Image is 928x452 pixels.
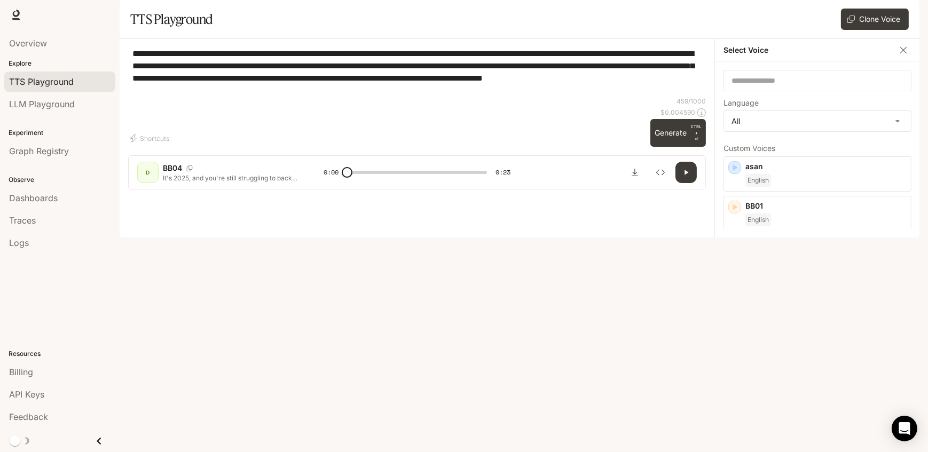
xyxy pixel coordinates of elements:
[163,163,182,173] p: BB04
[745,201,907,211] p: BB01
[892,416,917,441] div: Open Intercom Messenger
[745,161,907,172] p: asan
[624,162,646,183] button: Download audio
[677,97,706,106] p: 459 / 1000
[324,167,339,178] span: 0:00
[691,123,702,142] p: ⏎
[745,174,771,187] span: English
[128,130,174,147] button: Shortcuts
[841,9,909,30] button: Clone Voice
[745,213,771,226] span: English
[163,173,298,183] p: It's 2025, and you're still struggling to back into a parking space? Go for it, bro! This wide re...
[496,167,510,178] span: 0:23
[650,119,706,147] button: GenerateCTRL +⏎
[723,145,911,152] p: Custom Voices
[724,111,911,131] div: All
[650,162,671,183] button: Inspect
[660,108,695,117] p: $ 0.004590
[182,165,197,171] button: Copy Voice ID
[139,164,156,181] div: D
[723,99,759,107] p: Language
[130,9,213,30] h1: TTS Playground
[691,123,702,136] p: CTRL +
